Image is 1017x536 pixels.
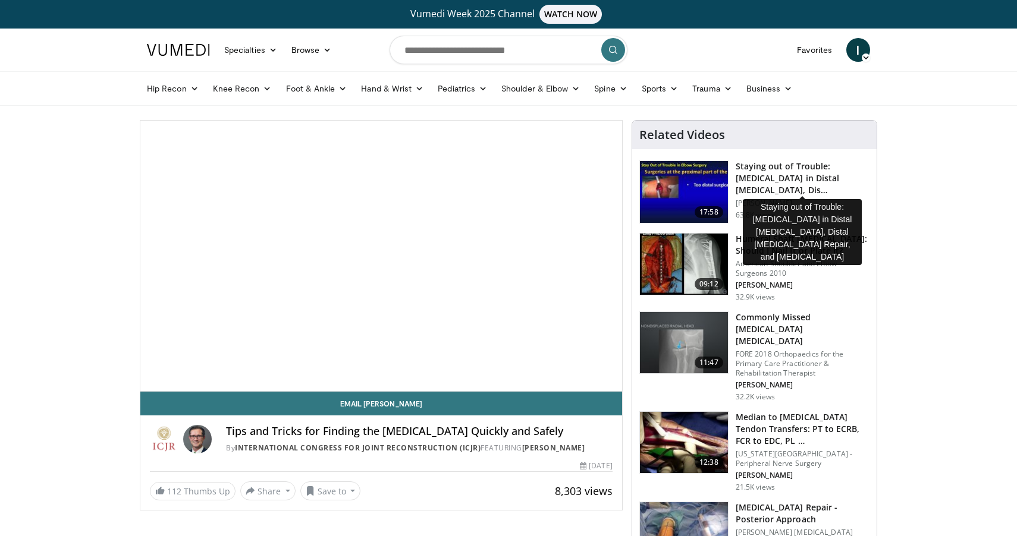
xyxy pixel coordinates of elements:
span: 17:58 [695,206,723,218]
img: sot_1.png.150x105_q85_crop-smart_upscale.jpg [640,234,728,295]
a: 09:12 Humeral Shaft [MEDICAL_DATA]: Should I Nail It or Plate It? American Shoulder and Elbow Sur... [639,233,870,302]
h4: Related Videos [639,128,725,142]
button: Save to [300,481,361,500]
a: Favorites [790,38,839,62]
a: 11:47 Commonly Missed [MEDICAL_DATA] [MEDICAL_DATA] FORE 2018 Orthopaedics for the Primary Care P... [639,311,870,402]
a: Trauma [685,77,739,100]
span: 112 [167,485,181,497]
a: 112 Thumbs Up [150,482,236,500]
a: Sports [635,77,686,100]
div: By FEATURING [226,443,613,453]
p: [PERSON_NAME] [736,471,870,480]
a: [PERSON_NAME] [522,443,585,453]
a: Hip Recon [140,77,206,100]
p: 32.9K views [736,292,775,302]
a: Email [PERSON_NAME] [140,392,622,415]
img: 304908_0001_1.png.150x105_q85_crop-smart_upscale.jpg [640,412,728,474]
a: Browse [284,38,339,62]
span: 8,303 views [555,484,613,498]
p: FORE 2018 Orthopaedics for the Primary Care Practitioner & Rehabilitation Therapist [736,349,870,378]
p: 21.5K views [736,483,775,492]
a: Spine [587,77,634,100]
p: [US_STATE][GEOGRAPHIC_DATA] - Peripheral Nerve Surgery [736,449,870,468]
p: [PERSON_NAME] [736,280,870,290]
img: b2c65235-e098-4cd2-ab0f-914df5e3e270.150x105_q85_crop-smart_upscale.jpg [640,312,728,374]
a: Knee Recon [206,77,279,100]
p: 32.2K views [736,392,775,402]
a: 12:38 Median to [MEDICAL_DATA] Tendon Transfers: PT to ECRB, FCR to EDC, PL … [US_STATE][GEOGRAPH... [639,411,870,492]
a: Shoulder & Elbow [494,77,587,100]
h3: [MEDICAL_DATA] Repair - Posterior Approach [736,502,870,525]
p: [PERSON_NAME] [736,198,870,208]
div: Staying out of Trouble: [MEDICAL_DATA] in Distal [MEDICAL_DATA], Distal [MEDICAL_DATA] Repair, an... [743,199,862,265]
span: 11:47 [695,357,723,368]
a: International Congress for Joint Reconstruction (ICJR) [235,443,481,453]
a: Hand & Wrist [354,77,431,100]
span: 12:38 [695,456,723,468]
a: Business [739,77,800,100]
a: Pediatrics [431,77,494,100]
a: 17:58 Staying out of Trouble: [MEDICAL_DATA] in Distal [MEDICAL_DATA], Dis… [PERSON_NAME] 63.8K v... [639,160,870,223]
video-js: Video Player [140,121,622,392]
img: Avatar [183,425,212,453]
h3: Staying out of Trouble: [MEDICAL_DATA] in Distal [MEDICAL_DATA], Dis… [736,160,870,196]
h3: Commonly Missed [MEDICAL_DATA] [MEDICAL_DATA] [736,311,870,347]
p: American Shoulder and Elbow Surgeons 2010 [736,259,870,278]
a: Foot & Ankle [279,77,354,100]
h4: Tips and Tricks for Finding the [MEDICAL_DATA] Quickly and Safely [226,425,613,438]
h3: Median to [MEDICAL_DATA] Tendon Transfers: PT to ECRB, FCR to EDC, PL … [736,411,870,447]
p: 63.8K views [736,210,775,220]
img: Q2xRg7exoPLTwO8X4xMDoxOjB1O8AjAz_1.150x105_q85_crop-smart_upscale.jpg [640,161,728,223]
img: VuMedi Logo [147,44,210,56]
a: I [846,38,870,62]
input: Search topics, interventions [390,36,627,64]
img: International Congress for Joint Reconstruction (ICJR) [150,425,178,453]
h3: Humeral Shaft [MEDICAL_DATA]: Should I Nail It or Plate It? [736,233,870,257]
a: Vumedi Week 2025 ChannelWATCH NOW [149,5,868,24]
span: WATCH NOW [539,5,602,24]
a: Specialties [217,38,284,62]
button: Share [240,481,296,500]
span: 09:12 [695,278,723,290]
div: [DATE] [580,461,612,471]
p: [PERSON_NAME] [736,380,870,390]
